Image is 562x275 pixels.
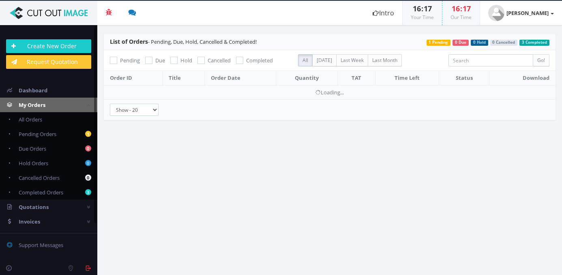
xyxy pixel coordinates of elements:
[448,54,533,66] input: Search
[295,74,319,81] span: Quantity
[19,145,46,152] span: Due Orders
[336,54,368,66] label: Last Week
[19,101,45,109] span: My Orders
[421,4,424,13] span: :
[375,71,439,85] th: Time Left
[19,160,48,167] span: Hold Orders
[204,71,276,85] th: Order Date
[155,57,165,64] span: Due
[424,4,432,13] span: 17
[463,4,471,13] span: 17
[533,54,549,66] input: Go!
[19,116,42,123] span: All Orders
[452,4,460,13] span: 16
[19,241,63,249] span: Support Messages
[19,203,49,211] span: Quotations
[368,54,402,66] label: Last Month
[471,40,488,46] span: 0 Hold
[85,145,91,151] b: 0
[163,71,204,85] th: Title
[19,218,40,225] span: Invoices
[110,38,148,45] span: List of Orders
[506,9,549,17] strong: [PERSON_NAME]
[19,130,56,138] span: Pending Orders
[489,71,556,85] th: Download
[85,189,91,195] b: 3
[19,87,47,94] span: Dashboard
[180,57,192,64] span: Hold
[85,131,91,137] b: 1
[488,5,504,21] img: user_default.jpg
[85,160,91,166] b: 0
[460,4,463,13] span: :
[439,71,489,85] th: Status
[337,71,375,85] th: TAT
[6,39,91,53] a: Create New Order
[312,54,337,66] label: [DATE]
[490,40,518,46] span: 0 Cancelled
[120,57,140,64] span: Pending
[104,71,163,85] th: Order ID
[450,14,472,21] small: Our Time
[365,1,402,25] a: Intro
[85,175,91,181] b: 0
[104,85,556,99] td: Loading...
[110,38,257,45] span: - Pending, Due, Hold, Cancelled & Completed!
[480,1,562,25] a: [PERSON_NAME]
[6,7,91,19] img: Cut Out Image
[519,40,549,46] span: 3 Completed
[411,14,434,21] small: Your Time
[246,57,273,64] span: Completed
[6,55,91,69] a: Request Quotation
[208,57,231,64] span: Cancelled
[19,189,63,196] span: Completed Orders
[427,40,451,46] span: 1 Pending
[453,40,469,46] span: 0 Due
[19,174,60,181] span: Cancelled Orders
[413,4,421,13] span: 16
[298,54,313,66] label: All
